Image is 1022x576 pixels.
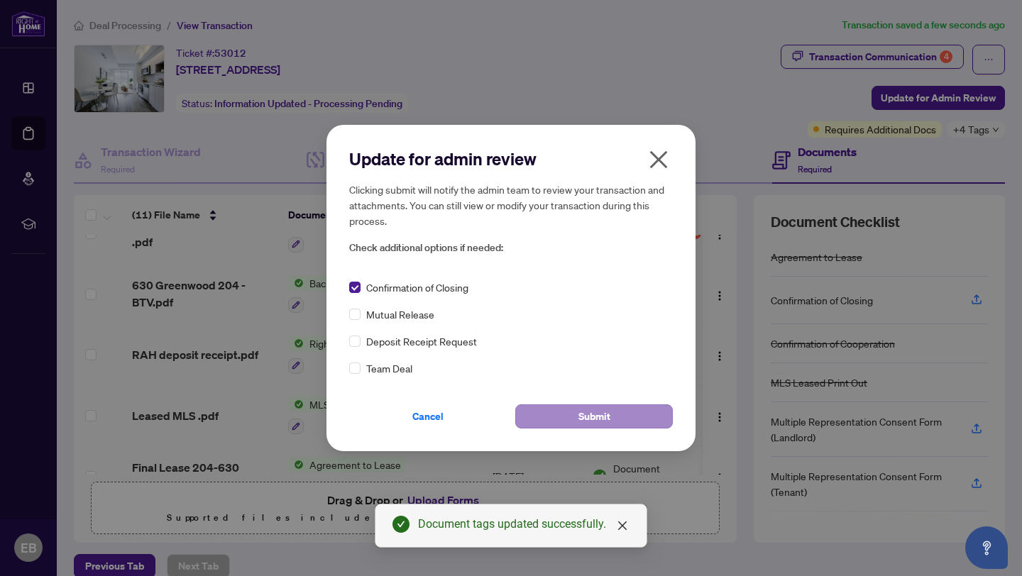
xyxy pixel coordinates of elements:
button: Open asap [965,526,1008,569]
button: Cancel [349,404,507,428]
button: Submit [515,404,673,428]
span: close [647,148,670,171]
h2: Update for admin review [349,148,673,170]
span: close [617,520,628,531]
span: Deposit Receipt Request [366,333,477,349]
span: Mutual Release [366,306,434,322]
span: Submit [578,405,610,428]
h5: Clicking submit will notify the admin team to review your transaction and attachments. You can st... [349,182,673,228]
span: check-circle [392,516,410,533]
span: Check additional options if needed: [349,240,673,256]
span: Cancel [412,405,444,428]
span: Team Deal [366,360,412,376]
div: Document tags updated successfully. [418,516,630,533]
a: Close [615,518,630,533]
span: Confirmation of Closing [366,279,468,295]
